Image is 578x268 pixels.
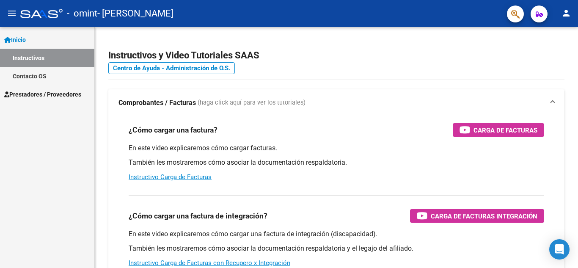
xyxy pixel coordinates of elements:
span: Prestadores / Proveedores [4,90,81,99]
p: También les mostraremos cómo asociar la documentación respaldatoria. [129,158,544,167]
h3: ¿Cómo cargar una factura? [129,124,217,136]
p: En este video explicaremos cómo cargar facturas. [129,144,544,153]
a: Instructivo Carga de Facturas [129,173,212,181]
h3: ¿Cómo cargar una factura de integración? [129,210,267,222]
strong: Comprobantes / Facturas [118,98,196,108]
button: Carga de Facturas Integración [410,209,544,223]
span: Inicio [4,35,26,44]
a: Instructivo Carga de Facturas con Recupero x Integración [129,259,290,267]
mat-expansion-panel-header: Comprobantes / Facturas (haga click aquí para ver los tutoriales) [108,89,564,116]
h2: Instructivos y Video Tutoriales SAAS [108,47,564,64]
span: Carga de Facturas [473,125,537,135]
span: (haga click aquí para ver los tutoriales) [198,98,306,108]
div: Open Intercom Messenger [549,239,570,260]
span: - omint [67,4,97,23]
button: Carga de Facturas [453,123,544,137]
a: Centro de Ayuda - Administración de O.S. [108,62,235,74]
mat-icon: menu [7,8,17,18]
p: También les mostraremos cómo asociar la documentación respaldatoria y el legajo del afiliado. [129,244,544,253]
p: En este video explicaremos cómo cargar una factura de integración (discapacidad). [129,229,544,239]
span: Carga de Facturas Integración [431,211,537,221]
span: - [PERSON_NAME] [97,4,173,23]
mat-icon: person [561,8,571,18]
